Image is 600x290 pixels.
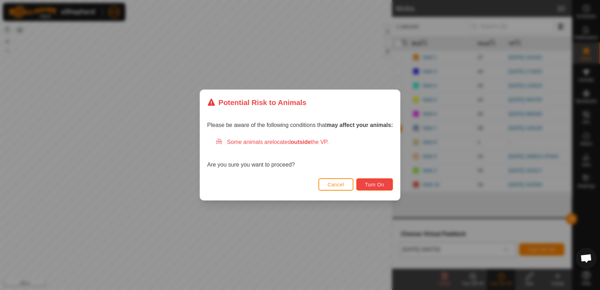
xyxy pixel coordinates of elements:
span: Please be aware of the following conditions that [207,122,393,128]
strong: outside [291,139,311,145]
div: Potential Risk to Animals [207,97,306,108]
span: Turn On [365,182,384,187]
div: Some animals are [216,138,393,146]
button: Turn On [356,178,393,191]
div: Open chat [576,248,597,269]
strong: may affect your animals: [327,122,393,128]
span: located the VP. [272,139,329,145]
button: Cancel [318,178,353,191]
div: Are you sure you want to proceed? [207,138,393,169]
span: Cancel [328,182,344,187]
